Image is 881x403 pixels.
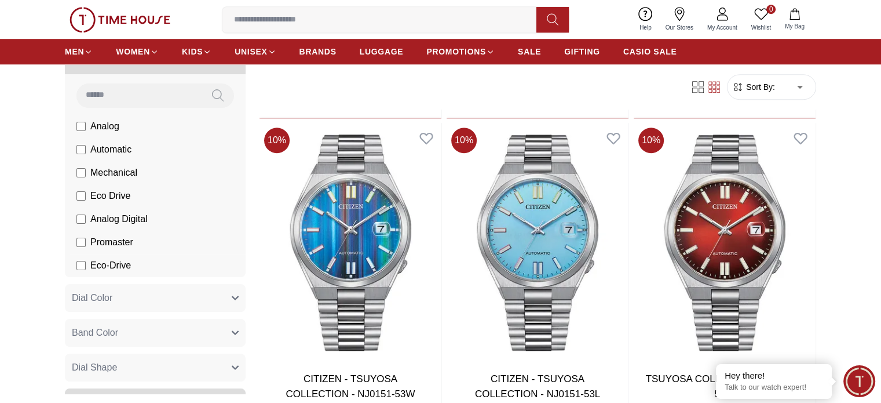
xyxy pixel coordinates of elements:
[638,128,664,153] span: 10 %
[766,5,776,14] span: 0
[661,23,698,32] span: Our Stores
[744,5,778,34] a: 0Wishlist
[182,41,211,62] a: KIDS
[564,46,600,57] span: GIFTING
[360,46,404,57] span: LUGGAGE
[235,46,267,57] span: UNISEX
[633,5,659,34] a: Help
[76,215,86,224] input: Analog Digital
[76,238,86,247] input: Promaster
[426,46,486,57] span: PROMOTIONS
[475,373,600,400] a: CITIZEN - TSUYOSA COLLECTION - NJ0151-53L
[76,145,86,154] input: Automatic
[259,123,441,362] img: CITIZEN - TSUYOSA COLLECTION - NJ0151-53W
[90,235,133,249] span: Promaster
[90,189,130,203] span: Eco Drive
[725,370,823,382] div: Hey there!
[182,46,203,57] span: KIDS
[645,373,803,400] a: TSUYOSA COLLECTION - NJ0150-56W
[90,259,131,273] span: Eco-Drive
[286,373,415,400] a: CITIZEN - TSUYOSA COLLECTION - NJ0151-53W
[843,365,875,397] div: Chat Widget
[299,46,337,57] span: BRANDS
[76,168,86,177] input: Mechanical
[72,326,118,340] span: Band Color
[725,383,823,393] p: Talk to our watch expert!
[623,46,677,57] span: CASIO SALE
[732,81,775,93] button: Sort By:
[518,41,541,62] a: SALE
[447,123,628,362] img: CITIZEN - TSUYOSA COLLECTION - NJ0151-53L
[747,23,776,32] span: Wishlist
[72,291,112,305] span: Dial Color
[744,81,775,93] span: Sort By:
[235,41,276,62] a: UNISEX
[623,41,677,62] a: CASIO SALE
[634,123,816,362] img: TSUYOSA COLLECTION - NJ0150-56W
[564,41,600,62] a: GIFTING
[65,284,246,312] button: Dial Color
[659,5,700,34] a: Our Stores
[780,22,809,31] span: My Bag
[116,46,150,57] span: WOMEN
[518,46,541,57] span: SALE
[90,212,148,226] span: Analog Digital
[90,166,137,180] span: Mechanical
[90,143,131,157] span: Automatic
[703,23,742,32] span: My Account
[451,128,477,153] span: 10 %
[116,41,159,62] a: WOMEN
[360,41,404,62] a: LUGGAGE
[76,191,86,201] input: Eco Drive
[426,41,495,62] a: PROMOTIONS
[65,354,246,382] button: Dial Shape
[264,128,290,153] span: 10 %
[299,41,337,62] a: BRANDS
[65,46,84,57] span: MEN
[65,319,246,347] button: Band Color
[76,261,86,270] input: Eco-Drive
[70,7,170,32] img: ...
[635,23,656,32] span: Help
[76,122,86,131] input: Analog
[90,119,119,133] span: Analog
[65,41,93,62] a: MEN
[72,361,117,375] span: Dial Shape
[778,6,811,33] button: My Bag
